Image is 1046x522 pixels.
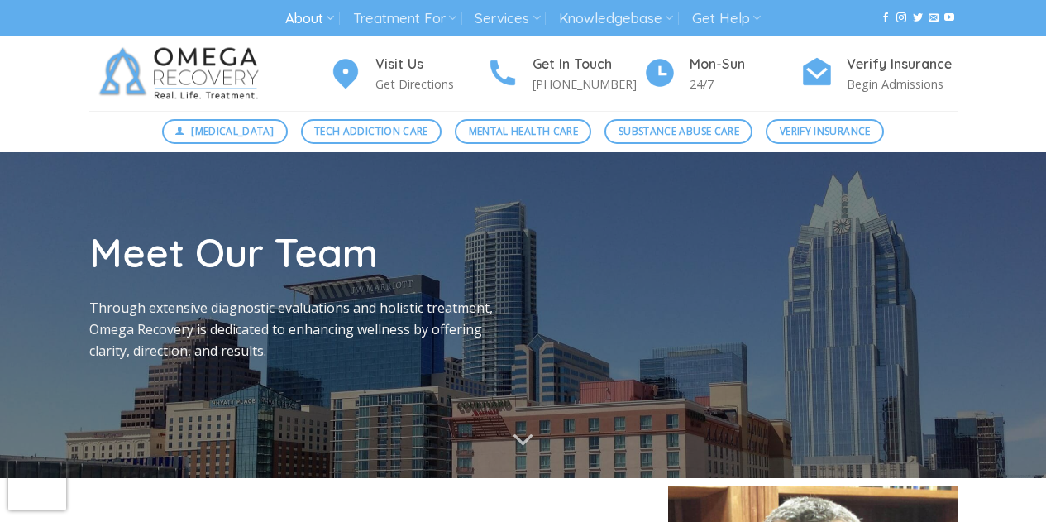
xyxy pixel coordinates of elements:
[375,54,486,75] h4: Visit Us
[690,54,800,75] h4: Mon-Sun
[89,227,511,278] h1: Meet Our Team
[375,74,486,93] p: Get Directions
[929,12,939,24] a: Send us an email
[492,419,555,462] button: Scroll for more
[913,12,923,24] a: Follow on Twitter
[475,3,540,34] a: Services
[692,3,761,34] a: Get Help
[353,3,456,34] a: Treatment For
[559,3,673,34] a: Knowledgebase
[896,12,906,24] a: Follow on Instagram
[301,119,442,144] a: Tech Addiction Care
[89,298,511,362] p: Through extensive diagnostic evaluations and holistic treatment, Omega Recovery is dedicated to e...
[881,12,891,24] a: Follow on Facebook
[8,461,66,510] iframe: reCAPTCHA
[285,3,334,34] a: About
[847,54,958,75] h4: Verify Insurance
[533,74,643,93] p: [PHONE_NUMBER]
[162,119,288,144] a: [MEDICAL_DATA]
[533,54,643,75] h4: Get In Touch
[690,74,800,93] p: 24/7
[604,119,752,144] a: Substance Abuse Care
[800,54,958,94] a: Verify Insurance Begin Admissions
[780,123,871,139] span: Verify Insurance
[766,119,884,144] a: Verify Insurance
[191,123,274,139] span: [MEDICAL_DATA]
[314,123,428,139] span: Tech Addiction Care
[619,123,739,139] span: Substance Abuse Care
[486,54,643,94] a: Get In Touch [PHONE_NUMBER]
[455,119,591,144] a: Mental Health Care
[847,74,958,93] p: Begin Admissions
[89,36,275,111] img: Omega Recovery
[944,12,954,24] a: Follow on YouTube
[469,123,578,139] span: Mental Health Care
[329,54,486,94] a: Visit Us Get Directions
